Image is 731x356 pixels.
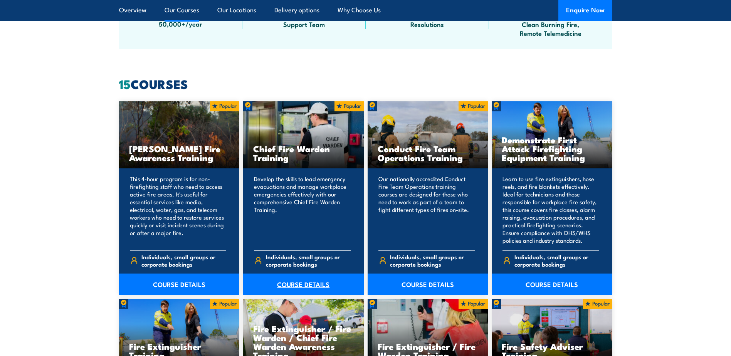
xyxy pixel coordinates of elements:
span: Specialist Training Facilities with 150+ Support Team [269,2,339,29]
p: Learn to use fire extinguishers, hose reels, and fire blankets effectively. Ideal for technicians... [502,175,599,244]
span: Individuals, small groups or corporate bookings [514,253,599,268]
strong: 15 [119,74,131,93]
p: Develop the skills to lead emergency evacuations and manage workplace emergencies effectively wit... [254,175,351,244]
span: Technology, VR, Medisim Simulations, Clean Burning Fire, Remote Telemedicine [516,2,585,38]
span: Individuals, small groups or corporate bookings [390,253,475,268]
a: COURSE DETAILS [243,274,364,295]
h2: COURSES [119,78,612,89]
span: Australia Wide Training 50,000+/year [146,2,215,29]
h3: Conduct Fire Team Operations Training [378,144,478,162]
a: COURSE DETAILS [368,274,488,295]
h3: Chief Fire Warden Training [253,144,354,162]
a: COURSE DETAILS [492,274,612,295]
p: This 4-hour program is for non-firefighting staff who need to access active fire areas. It's usef... [130,175,227,244]
span: Fast Response, Fast Decisions, Fast Resolutions [393,2,462,29]
span: Individuals, small groups or corporate bookings [141,253,226,268]
span: Individuals, small groups or corporate bookings [266,253,351,268]
a: COURSE DETAILS [119,274,240,295]
h3: [PERSON_NAME] Fire Awareness Training [129,144,230,162]
h3: Demonstrate First Attack Firefighting Equipment Training [502,135,602,162]
p: Our nationally accredited Conduct Fire Team Operations training courses are designed for those wh... [378,175,475,244]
